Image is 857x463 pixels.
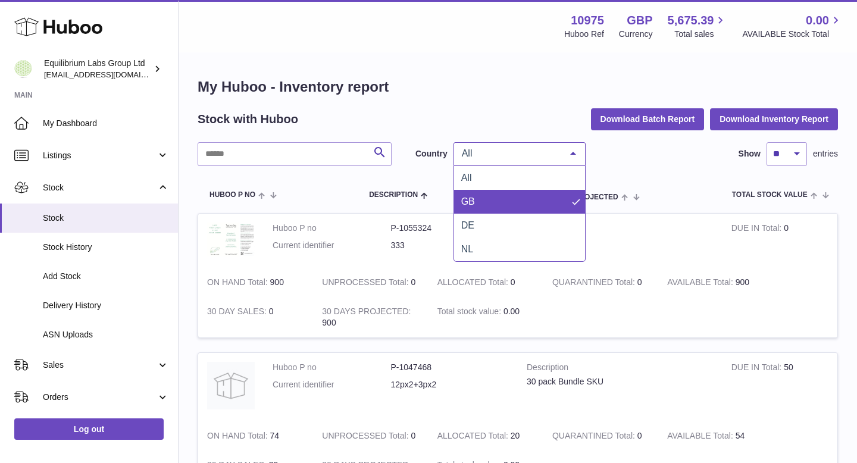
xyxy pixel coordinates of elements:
[198,77,838,96] h1: My Huboo - Inventory report
[273,362,391,373] dt: Huboo P no
[43,359,157,371] span: Sales
[322,306,411,319] strong: 30 DAYS PROJECTED
[461,244,473,254] span: NL
[637,431,642,440] span: 0
[322,277,411,290] strong: UNPROCESSED Total
[313,268,428,297] td: 0
[731,362,784,375] strong: DUE IN Total
[43,242,169,253] span: Stock History
[722,214,837,268] td: 0
[198,268,313,297] td: 900
[207,223,255,256] img: product image
[44,70,175,79] span: [EMAIL_ADDRESS][DOMAIN_NAME]
[43,300,169,311] span: Delivery History
[658,421,773,451] td: 54
[527,376,714,387] div: 30 pack Bundle SKU
[739,148,761,159] label: Show
[658,268,773,297] td: 900
[391,240,509,251] dd: 333
[437,306,503,319] strong: Total stock value
[527,223,714,237] strong: Description
[313,297,428,337] td: 900
[44,58,151,80] div: Equilibrium Labs Group Ltd
[742,29,843,40] span: AVAILABLE Stock Total
[391,379,509,390] dd: 12px2+3px2
[667,277,735,290] strong: AVAILABLE Total
[273,379,391,390] dt: Current identifier
[437,277,511,290] strong: ALLOCATED Total
[461,196,475,207] span: GB
[43,212,169,224] span: Stock
[722,353,837,421] td: 50
[43,392,157,403] span: Orders
[437,431,511,443] strong: ALLOCATED Total
[459,148,561,159] span: All
[207,277,270,290] strong: ON HAND Total
[527,237,714,248] div: Deli-TriFold
[667,431,735,443] strong: AVAILABLE Total
[207,306,269,319] strong: 30 DAY SALES
[668,12,714,29] span: 5,675.39
[637,277,642,287] span: 0
[527,362,714,376] strong: Description
[369,191,418,199] span: Description
[198,421,313,451] td: 74
[591,108,705,130] button: Download Batch Report
[43,271,169,282] span: Add Stock
[461,220,474,230] span: DE
[43,150,157,161] span: Listings
[207,431,270,443] strong: ON HAND Total
[322,431,411,443] strong: UNPROCESSED Total
[198,111,298,127] h2: Stock with Huboo
[391,362,509,373] dd: P-1047468
[710,108,838,130] button: Download Inventory Report
[14,60,32,78] img: huboo@equilibriumlabs.com
[428,421,543,451] td: 20
[313,421,428,451] td: 0
[43,118,169,129] span: My Dashboard
[731,223,784,236] strong: DUE IN Total
[207,362,255,409] img: product image
[428,268,543,297] td: 0
[668,12,728,40] a: 5,675.39 Total sales
[674,29,727,40] span: Total sales
[732,191,808,199] span: Total stock value
[198,297,313,337] td: 0
[43,329,169,340] span: ASN Uploads
[14,418,164,440] a: Log out
[461,173,472,183] span: All
[627,12,652,29] strong: GBP
[571,12,604,29] strong: 10975
[415,148,448,159] label: Country
[552,431,637,443] strong: QUARANTINED Total
[564,29,604,40] div: Huboo Ref
[273,223,391,234] dt: Huboo P no
[619,29,653,40] div: Currency
[43,182,157,193] span: Stock
[806,12,829,29] span: 0.00
[742,12,843,40] a: 0.00 AVAILABLE Stock Total
[503,306,520,316] span: 0.00
[273,240,391,251] dt: Current identifier
[391,223,509,234] dd: P-1055324
[813,148,838,159] span: entries
[209,191,255,199] span: Huboo P no
[552,277,637,290] strong: QUARANTINED Total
